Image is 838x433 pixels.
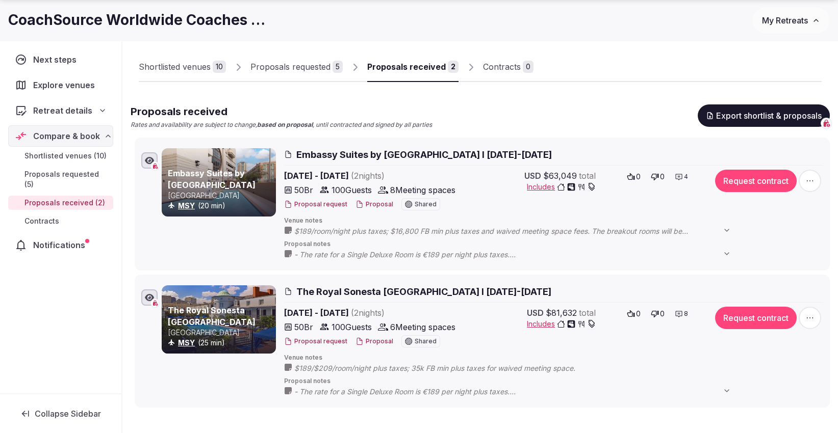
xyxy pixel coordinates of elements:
span: [DATE] - [DATE] [284,170,464,182]
span: 4 [684,173,688,181]
a: Contracts [8,214,113,228]
span: Compare & book [33,130,100,142]
span: Venue notes [284,216,823,225]
span: The Royal Sonesta [GEOGRAPHIC_DATA] I [DATE]-[DATE] [296,285,551,298]
div: (20 min) [168,201,274,211]
a: Shortlisted venues10 [139,52,226,82]
button: Includes [527,182,596,192]
button: Export shortlist & proposals [698,104,830,127]
a: Next steps [8,49,113,70]
a: MSY [178,201,195,210]
span: Collapse Sidebar [35,409,101,419]
strong: based on proposal [257,121,313,128]
div: Proposals requested [250,61,331,73]
h1: CoachSource Worldwide Coaches Forum 2026 [8,10,269,30]
a: Notifications [8,234,113,256]
a: The Royal Sonesta [GEOGRAPHIC_DATA] [168,305,256,327]
span: Retreat details [33,104,92,117]
span: Contracts [24,216,59,226]
span: 50 Br [294,184,313,196]
button: 8 [672,307,691,321]
button: Request contract [715,307,797,329]
button: Proposal [355,200,393,209]
a: MSY [178,338,195,347]
button: Collapse Sidebar [8,402,113,425]
div: (25 min) [168,338,274,348]
a: Proposals requested (5) [8,167,113,192]
button: Includes [527,319,596,329]
span: Shared [415,338,437,344]
span: My Retreats [762,15,808,25]
span: ( 2 night s ) [351,308,385,318]
span: $189/$209/room/night plus taxes; 35k FB min plus taxes for waived meeting space. [294,363,596,373]
span: 8 [684,310,688,318]
span: Proposal notes [284,240,823,249]
span: - The rate for a Single Deluxe Room is €189 per night plus taxes. - The hotel highlighted that th... [294,250,741,260]
button: 4 [672,170,691,184]
span: - The rate for a Single Deluxe Room is €189 per night plus taxes. - Changes to the guest room blo... [294,387,741,397]
button: Proposal request [284,337,347,346]
a: Shortlisted venues (10) [8,149,113,163]
span: Proposal notes [284,377,823,386]
span: Proposals requested (5) [24,169,109,190]
span: 100 Guests [332,321,372,333]
a: Explore venues [8,74,113,96]
span: Venue notes [284,354,823,362]
span: $81,632 [546,307,577,319]
span: 50 Br [294,321,313,333]
div: 10 [213,61,226,73]
span: Shortlisted venues (10) [24,151,107,161]
a: Proposals received (2) [8,196,113,210]
a: Proposals requested5 [250,52,343,82]
button: Proposal [355,337,393,346]
span: 8 Meeting spaces [390,184,455,196]
button: My Retreats [752,8,830,33]
div: 5 [333,61,343,73]
div: Contracts [483,61,521,73]
span: USD [524,170,541,182]
span: 0 [660,172,665,182]
button: 0 [648,170,668,184]
span: Next steps [33,53,81,66]
span: ( 2 night s ) [351,171,385,181]
span: $189/room/night plus taxes; $16,800 FB min plus taxes and waived meeting space fees. The breakout... [294,226,741,236]
h2: Proposals received [131,104,432,119]
div: Shortlisted venues [139,61,211,73]
a: Embassy Suites by [GEOGRAPHIC_DATA] [168,168,256,190]
span: total [579,170,596,182]
a: Contracts0 [483,52,534,82]
button: 0 [624,307,644,321]
button: 0 [648,307,668,321]
span: Notifications [33,239,89,251]
div: 2 [448,61,459,73]
span: 100 Guests [332,184,372,196]
p: Rates and availability are subject to change, , until contracted and signed by all parties [131,121,432,129]
span: $63,049 [543,170,577,182]
div: 0 [523,61,534,73]
p: [GEOGRAPHIC_DATA] [168,328,274,338]
span: 0 [636,172,641,182]
span: total [579,307,596,319]
span: 0 [636,309,641,319]
span: 0 [660,309,665,319]
span: Embassy Suites by [GEOGRAPHIC_DATA] I [DATE]-[DATE] [296,148,552,161]
span: USD [527,307,544,319]
button: Proposal request [284,200,347,209]
span: Proposals received (2) [24,198,105,208]
button: Request contract [715,170,797,192]
span: Shared [415,201,437,207]
button: 0 [624,170,644,184]
span: [DATE] - [DATE] [284,307,464,319]
p: [GEOGRAPHIC_DATA] [168,191,274,201]
a: Proposals received2 [367,52,459,82]
span: 6 Meeting spaces [390,321,455,333]
div: Proposals received [367,61,446,73]
span: Explore venues [33,79,99,91]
